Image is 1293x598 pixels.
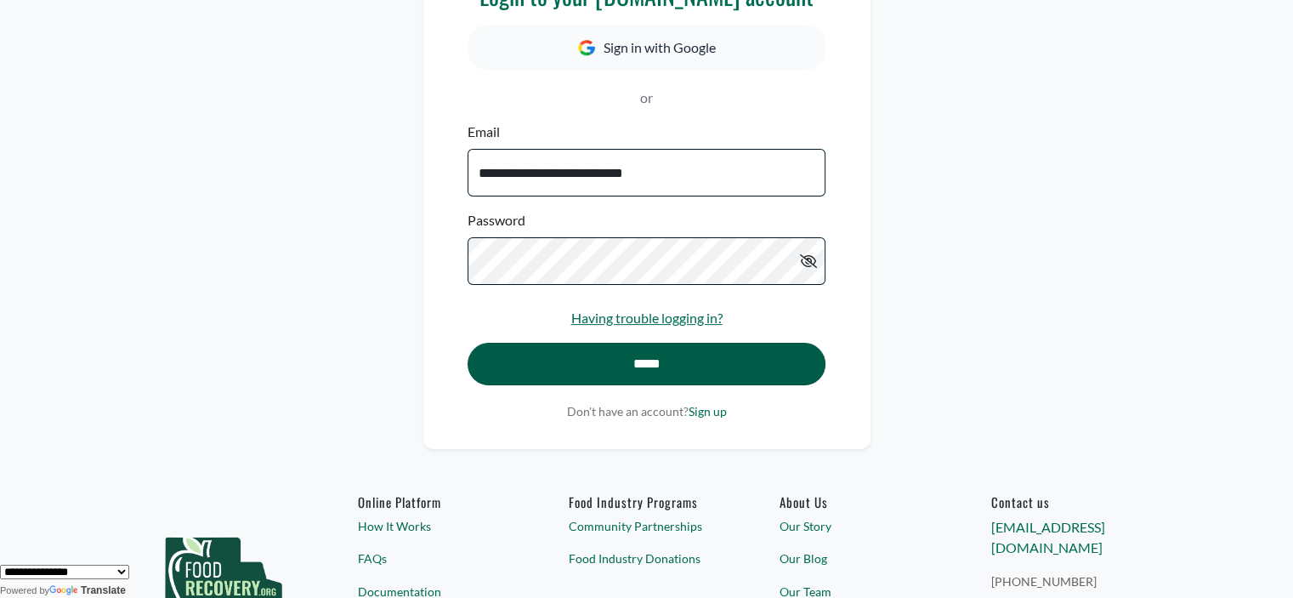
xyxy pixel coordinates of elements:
[571,310,723,326] a: Having trouble logging in?
[49,585,81,597] img: Google Translate
[689,404,727,419] a: Sign up
[468,122,500,142] label: Email
[578,40,595,56] img: Google Icon
[358,494,513,510] h6: Online Platform
[468,25,825,71] button: Sign in with Google
[780,494,935,510] a: About Us
[780,517,935,535] a: Our Story
[569,517,724,535] a: Community Partnerships
[358,550,513,567] a: FAQs
[990,494,1146,510] h6: Contact us
[780,550,935,567] a: Our Blog
[569,494,724,510] h6: Food Industry Programs
[468,210,525,231] label: Password
[468,402,825,420] p: Don't have an account?
[358,517,513,535] a: How It Works
[569,550,724,567] a: Food Industry Donations
[990,519,1104,555] a: [EMAIL_ADDRESS][DOMAIN_NAME]
[468,88,825,108] p: or
[49,584,126,596] a: Translate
